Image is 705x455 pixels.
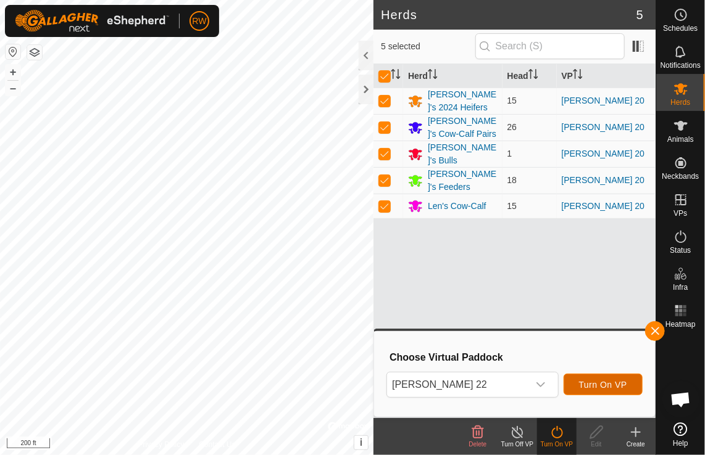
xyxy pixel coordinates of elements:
span: 5 [636,6,643,24]
span: Turn On VP [579,380,627,390]
a: [PERSON_NAME] 20 [562,201,645,211]
span: Neckbands [662,173,699,180]
div: Turn Off VP [498,440,537,449]
p-sorticon: Activate to sort [573,71,583,81]
button: Map Layers [27,45,42,60]
span: Herds [670,99,690,106]
p-sorticon: Activate to sort [391,71,401,81]
span: VPs [674,210,687,217]
div: Len's Cow-Calf [428,200,486,213]
div: [PERSON_NAME]'s 2024 Heifers [428,88,497,114]
div: [PERSON_NAME]'s Bulls [428,141,497,167]
div: Edit [577,440,616,449]
div: [PERSON_NAME]'s Feeders [428,168,497,194]
span: Notifications [661,62,701,69]
button: i [354,436,368,449]
img: Gallagher Logo [15,10,169,32]
span: 15 [507,96,517,105]
p-sorticon: Activate to sort [428,71,438,81]
th: Herd [403,64,502,88]
div: Turn On VP [537,440,577,449]
a: [PERSON_NAME] 20 [562,122,645,132]
a: [PERSON_NAME] 20 [562,175,645,185]
div: Open chat [662,381,699,418]
span: Heatmap [665,321,696,328]
div: [PERSON_NAME]'s Cow-Calf Pairs [428,115,497,141]
h3: Choose Virtual Paddock [390,351,643,363]
span: 5 selected [381,40,475,53]
span: Mooney 22 [387,372,528,397]
button: – [6,81,20,96]
span: Infra [673,284,688,291]
a: [PERSON_NAME] 20 [562,96,645,105]
th: Head [503,64,557,88]
span: i [360,437,362,448]
p-sorticon: Activate to sort [528,71,538,81]
span: Schedules [663,25,698,32]
span: 1 [507,149,512,158]
a: Contact Us [199,439,235,450]
a: Help [656,417,705,452]
button: Turn On VP [564,374,643,395]
span: Delete [469,441,487,448]
button: + [6,65,20,80]
span: Status [670,247,691,254]
span: 26 [507,122,517,132]
input: Search (S) [475,33,625,59]
span: Animals [667,136,694,143]
button: Reset Map [6,44,20,59]
span: RW [192,15,206,28]
div: Create [616,440,656,449]
span: 18 [507,175,517,185]
th: VP [557,64,656,88]
span: Help [673,440,688,447]
span: 15 [507,201,517,211]
a: [PERSON_NAME] 20 [562,149,645,158]
h2: Herds [381,7,636,22]
a: Privacy Policy [138,439,185,450]
div: dropdown trigger [528,372,553,397]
